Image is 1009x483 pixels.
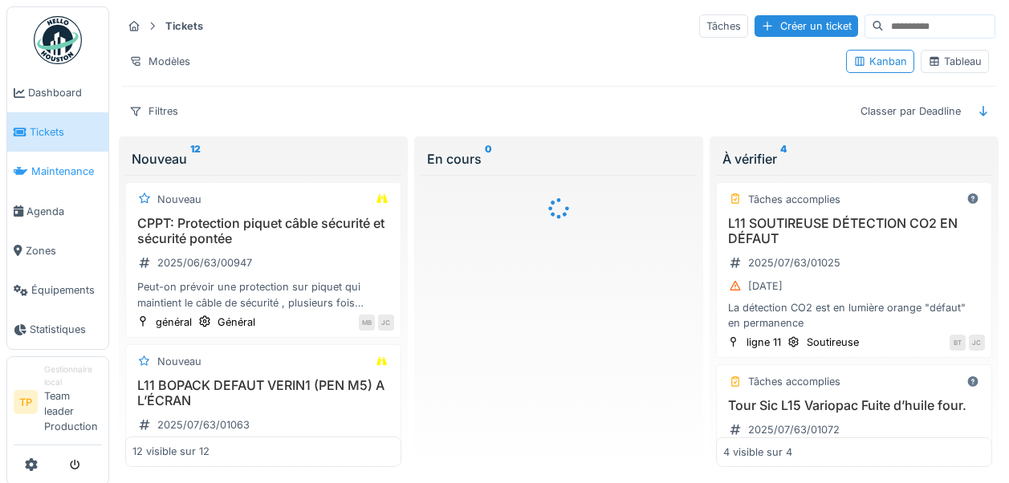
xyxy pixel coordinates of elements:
span: Équipements [31,282,102,298]
div: Soutireuse [807,335,859,350]
div: En cours [427,149,690,168]
span: Tickets [30,124,102,140]
div: 2025/07/63/01063 [157,417,250,432]
a: Statistiques [7,310,108,349]
div: Peut-on prévoir une protection sur piquet qui maintient le câble de sécurité , plusieurs fois arr... [132,279,394,310]
div: Filtres [122,99,185,123]
a: Équipements [7,270,108,310]
h3: CPPT: Protection piquet câble sécurité et sécurité pontée [132,216,394,246]
div: 2025/07/63/01025 [748,255,840,270]
div: BT [950,335,966,351]
div: La détection CO2 est en lumière orange "défaut" en permanence [723,300,985,331]
a: TP Gestionnaire localTeam leader Production [14,363,102,444]
div: Nouveau [157,192,201,207]
span: Maintenance [31,164,102,179]
div: 12 visible sur 12 [132,444,210,460]
div: ligne 11 [747,335,781,350]
span: Zones [26,243,102,258]
h3: L11 SOUTIREUSE DÉTECTION CO2 EN DÉFAUT [723,216,985,246]
div: Tâches accomplies [748,374,840,389]
img: Badge_color-CXgf-gQk.svg [34,16,82,64]
a: Dashboard [7,73,108,112]
div: À vérifier [722,149,986,168]
div: 2025/06/63/00947 [157,255,252,270]
a: Agenda [7,192,108,231]
div: Créer un ticket [755,15,858,37]
a: Maintenance [7,152,108,191]
h3: Tour Sic L15 Variopac Fuite d’huile four. [723,398,985,413]
li: Team leader Production [44,363,102,440]
a: Zones [7,231,108,270]
li: TP [14,390,38,414]
div: Classer par Deadline [853,99,968,123]
div: JC [969,335,985,351]
div: Kanban [853,54,907,69]
div: JC [378,315,394,331]
div: Gestionnaire local [44,363,102,388]
span: Agenda [26,204,102,219]
sup: 12 [190,149,201,168]
div: 4 visible sur 4 [723,444,792,460]
div: Modèles [122,50,197,73]
a: Tickets [7,112,108,152]
div: Nouveau [157,354,201,369]
div: 2025/07/63/01072 [748,422,840,437]
div: général [156,315,192,330]
div: Général [218,315,255,330]
span: Statistiques [30,322,102,337]
sup: 4 [780,149,787,168]
div: [DATE] [748,278,783,294]
div: MB [359,315,375,331]
div: Nouveau [132,149,395,168]
span: Dashboard [28,85,102,100]
div: Tâches [699,14,748,38]
div: Tableau [928,54,982,69]
h3: L11 BOPACK DEFAUT VERIN1 (PEN M5) A L’ÉCRAN [132,378,394,408]
div: Tâches accomplies [748,192,840,207]
sup: 0 [485,149,492,168]
strong: Tickets [159,18,210,34]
